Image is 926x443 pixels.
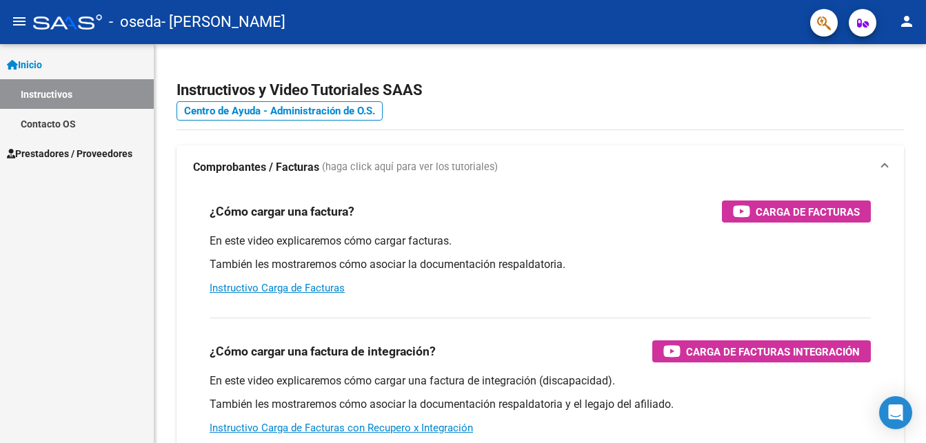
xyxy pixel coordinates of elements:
mat-icon: person [898,13,915,30]
div: Open Intercom Messenger [879,396,912,429]
mat-icon: menu [11,13,28,30]
h2: Instructivos y Video Tutoriales SAAS [177,77,904,103]
button: Carga de Facturas Integración [652,340,871,362]
span: - oseda [109,7,161,37]
p: En este video explicaremos cómo cargar una factura de integración (discapacidad). [210,373,871,389]
button: Carga de Facturas [722,200,871,223]
h3: ¿Cómo cargar una factura de integración? [210,342,436,361]
span: Carga de Facturas Integración [686,343,860,360]
span: Inicio [7,57,42,72]
p: También les mostraremos cómo asociar la documentación respaldatoria. [210,257,871,272]
h3: ¿Cómo cargar una factura? [210,202,354,221]
strong: Comprobantes / Facturas [193,160,319,175]
p: También les mostraremos cómo asociar la documentación respaldatoria y el legajo del afiliado. [210,397,871,412]
p: En este video explicaremos cómo cargar facturas. [210,234,871,249]
span: (haga click aquí para ver los tutoriales) [322,160,498,175]
span: Prestadores / Proveedores [7,146,132,161]
mat-expansion-panel-header: Comprobantes / Facturas (haga click aquí para ver los tutoriales) [177,145,904,189]
span: Carga de Facturas [756,203,860,220]
a: Centro de Ayuda - Administración de O.S. [177,101,383,121]
span: - [PERSON_NAME] [161,7,285,37]
a: Instructivo Carga de Facturas [210,282,345,294]
a: Instructivo Carga de Facturas con Recupero x Integración [210,422,473,434]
